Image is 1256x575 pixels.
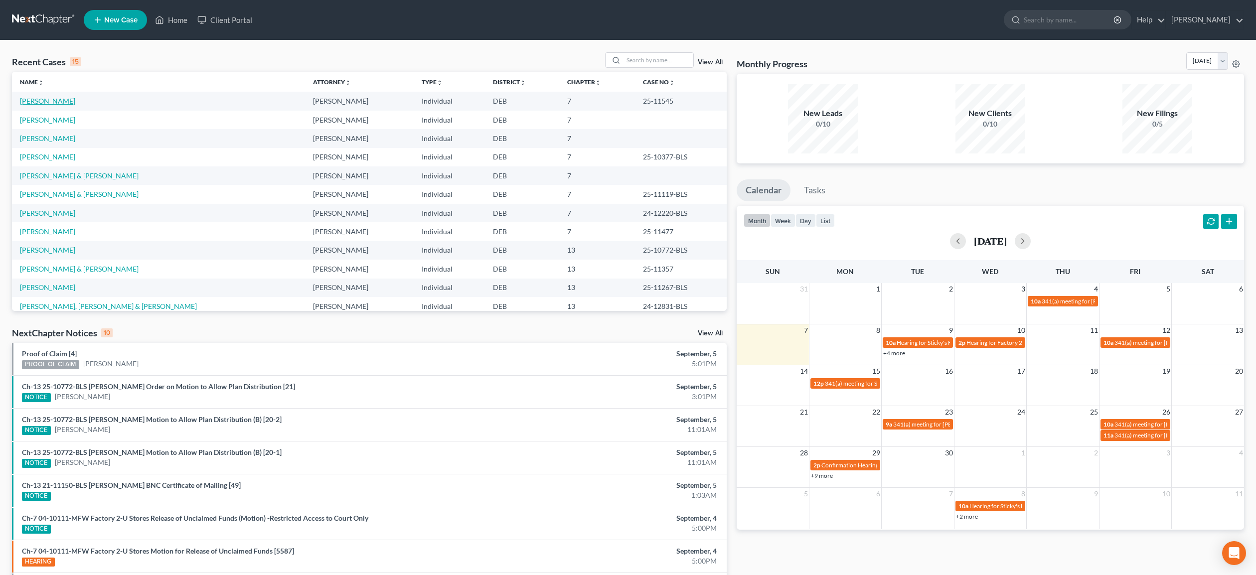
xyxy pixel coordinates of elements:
[595,80,601,86] i: unfold_more
[643,78,675,86] a: Case Nounfold_more
[974,236,1007,246] h2: [DATE]
[1103,339,1113,346] span: 10a
[1114,431,1211,439] span: 341(a) meeting for [PERSON_NAME]
[491,392,716,402] div: 3:01PM
[414,148,485,166] td: Individual
[22,393,51,402] div: NOTICE
[799,447,809,459] span: 28
[1020,488,1026,500] span: 8
[875,324,881,336] span: 8
[635,92,727,110] td: 25-11545
[1234,488,1244,500] span: 11
[22,459,51,468] div: NOTICE
[491,382,716,392] div: September, 5
[491,349,716,359] div: September, 5
[795,214,816,227] button: day
[813,461,820,469] span: 2p
[1103,431,1113,439] span: 11a
[955,108,1025,119] div: New Clients
[944,406,954,418] span: 23
[825,380,929,387] span: 341(a) meeting for Sticky's Holdings LLC
[1132,11,1165,29] a: Help
[20,116,75,124] a: [PERSON_NAME]
[635,185,727,203] td: 25-11119-BLS
[20,283,75,291] a: [PERSON_NAME]
[875,283,881,295] span: 1
[1165,283,1171,295] span: 5
[871,447,881,459] span: 29
[958,339,965,346] span: 2p
[305,297,413,315] td: [PERSON_NAME]
[491,556,716,566] div: 5:00PM
[1020,447,1026,459] span: 1
[414,241,485,260] td: Individual
[20,302,197,310] a: [PERSON_NAME], [PERSON_NAME] & [PERSON_NAME]
[766,267,780,276] span: Sun
[38,80,44,86] i: unfold_more
[313,78,351,86] a: Attorneyunfold_more
[836,267,854,276] span: Mon
[1056,267,1070,276] span: Thu
[1042,297,1138,305] span: 341(a) meeting for [PERSON_NAME]
[485,185,559,203] td: DEB
[1016,406,1026,418] span: 24
[969,502,1055,510] span: Hearing for Sticky's Holdings LLC
[559,297,635,315] td: 13
[559,166,635,185] td: 7
[437,80,443,86] i: unfold_more
[493,78,526,86] a: Districtunfold_more
[414,222,485,241] td: Individual
[20,134,75,143] a: [PERSON_NAME]
[414,92,485,110] td: Individual
[12,327,113,339] div: NextChapter Notices
[799,406,809,418] span: 21
[788,108,858,119] div: New Leads
[966,339,1128,346] span: Hearing for Factory 2-U Stores, Inc., a [US_STATE] corporation
[771,214,795,227] button: week
[345,80,351,86] i: unfold_more
[698,330,723,337] a: View All
[414,111,485,129] td: Individual
[414,260,485,278] td: Individual
[635,279,727,297] td: 25-11267-BLS
[22,349,77,358] a: Proof of Claim [4]
[559,92,635,110] td: 7
[559,111,635,129] td: 7
[485,148,559,166] td: DEB
[816,214,835,227] button: list
[871,406,881,418] span: 22
[414,129,485,147] td: Individual
[305,185,413,203] td: [PERSON_NAME]
[821,461,988,469] span: Confirmation Hearing for [PERSON_NAME] & [PERSON_NAME]
[305,279,413,297] td: [PERSON_NAME]
[1161,406,1171,418] span: 26
[944,365,954,377] span: 16
[491,415,716,425] div: September, 5
[491,513,716,523] div: September, 4
[485,297,559,315] td: DEB
[911,267,924,276] span: Tue
[1161,488,1171,500] span: 10
[414,279,485,297] td: Individual
[559,148,635,166] td: 7
[491,523,716,533] div: 5:00PM
[22,525,51,534] div: NOTICE
[948,324,954,336] span: 9
[20,246,75,254] a: [PERSON_NAME]
[635,241,727,260] td: 25-10772-BLS
[305,222,413,241] td: [PERSON_NAME]
[485,111,559,129] td: DEB
[20,152,75,161] a: [PERSON_NAME]
[803,488,809,500] span: 5
[1089,365,1099,377] span: 18
[305,241,413,260] td: [PERSON_NAME]
[624,53,693,67] input: Search by name...
[559,241,635,260] td: 13
[811,472,833,479] a: +9 more
[871,365,881,377] span: 15
[982,267,998,276] span: Wed
[698,59,723,66] a: View All
[1093,447,1099,459] span: 2
[491,359,716,369] div: 5:01PM
[485,241,559,260] td: DEB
